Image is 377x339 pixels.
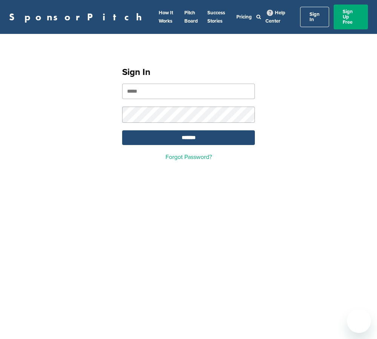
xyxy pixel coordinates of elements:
a: Help Center [265,8,285,26]
a: Success Stories [207,10,225,24]
a: Sign In [300,7,329,27]
a: Sign Up Free [334,5,368,29]
a: Forgot Password? [166,153,212,161]
a: SponsorPitch [9,12,147,22]
h1: Sign In [122,66,255,79]
a: How It Works [159,10,173,24]
iframe: Button to launch messaging window [347,309,371,333]
a: Pitch Board [184,10,198,24]
a: Pricing [236,14,252,20]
